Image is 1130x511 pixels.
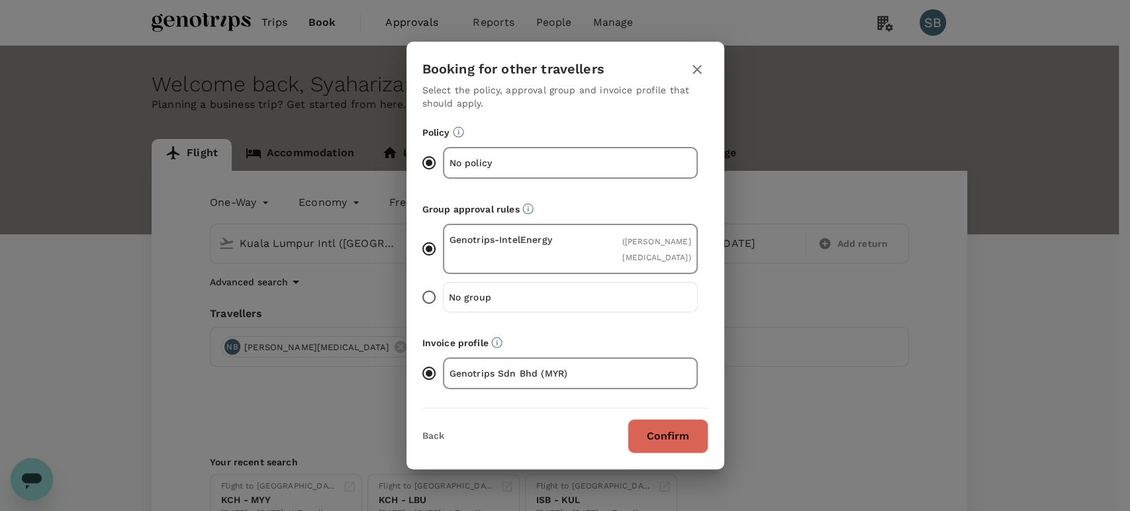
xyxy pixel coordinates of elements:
p: No policy [449,156,571,169]
p: No group [449,291,571,304]
p: Invoice profile [422,336,708,349]
button: Confirm [628,419,708,453]
span: ( [PERSON_NAME][MEDICAL_DATA] ) [622,237,690,262]
h3: Booking for other travellers [422,62,604,77]
svg: The payment currency and company information are based on the selected invoice profile. [491,337,502,348]
svg: Default approvers or custom approval rules (if available) are based on the user group. [522,203,534,214]
p: Policy [422,126,708,139]
button: Back [422,431,444,441]
svg: Booking restrictions are based on the selected travel policy. [453,126,464,138]
p: Select the policy, approval group and invoice profile that should apply. [422,83,708,110]
p: Group approval rules [422,203,708,216]
p: Genotrips Sdn Bhd (MYR) [449,367,571,380]
p: Genotrips-IntelEnergy [449,233,571,246]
